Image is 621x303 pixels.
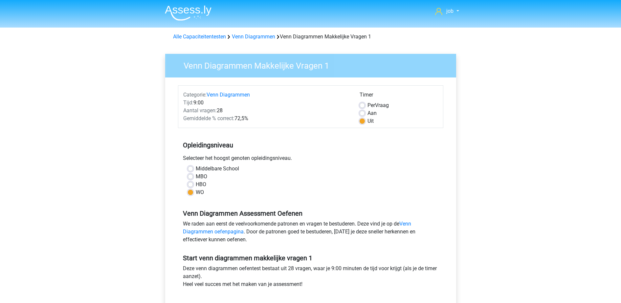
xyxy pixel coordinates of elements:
[178,99,355,107] div: 9:00
[183,115,234,121] span: Gemiddelde % correct:
[196,181,206,188] label: HBO
[367,117,374,125] label: Uit
[178,154,443,165] div: Selecteer het hoogst genoten opleidingsniveau.
[360,91,438,101] div: Timer
[183,92,207,98] span: Categorie:
[170,33,451,41] div: Venn Diagrammen Makkelijke Vragen 1
[178,265,443,291] div: Deze venn diagrammen oefentest bestaat uit 28 vragen, waar je 9:00 minuten de tijd voor krijgt (a...
[367,102,375,108] span: Per
[176,58,451,71] h3: Venn Diagrammen Makkelijke Vragen 1
[207,92,250,98] a: Venn Diagrammen
[196,188,204,196] label: WO
[367,109,377,117] label: Aan
[196,165,239,173] label: Middelbare School
[183,99,193,106] span: Tijd:
[165,5,211,21] img: Assessly
[432,7,461,15] a: job
[196,173,207,181] label: MBO
[183,254,438,262] h5: Start venn diagrammen makkelijke vragen 1
[173,33,226,40] a: Alle Capaciteitentesten
[178,220,443,246] div: We raden aan eerst de veelvoorkomende patronen en vragen te bestuderen. Deze vind je op de . Door...
[446,8,454,14] span: job
[178,115,355,122] div: 72,5%
[232,33,275,40] a: Venn Diagrammen
[178,107,355,115] div: 28
[183,107,217,114] span: Aantal vragen:
[183,209,438,217] h5: Venn Diagrammen Assessment Oefenen
[367,101,389,109] label: Vraag
[183,139,438,152] h5: Opleidingsniveau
